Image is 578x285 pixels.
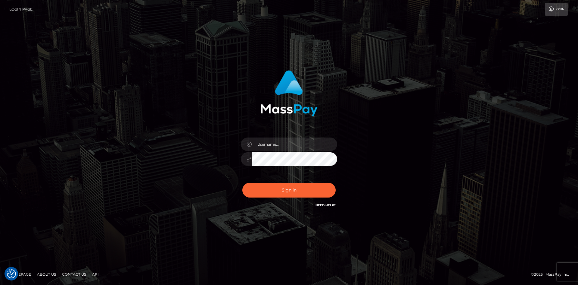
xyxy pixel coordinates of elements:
[7,270,33,279] a: Homepage
[7,269,16,278] img: Revisit consent button
[252,138,337,151] input: Username...
[545,3,568,16] a: Login
[260,70,318,116] img: MassPay Login
[315,203,336,207] a: Need Help?
[242,183,336,198] button: Sign in
[9,3,33,16] a: Login Page
[35,270,58,279] a: About Us
[60,270,89,279] a: Contact Us
[90,270,101,279] a: API
[531,271,573,278] div: © 2025 , MassPay Inc.
[7,269,16,278] button: Consent Preferences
